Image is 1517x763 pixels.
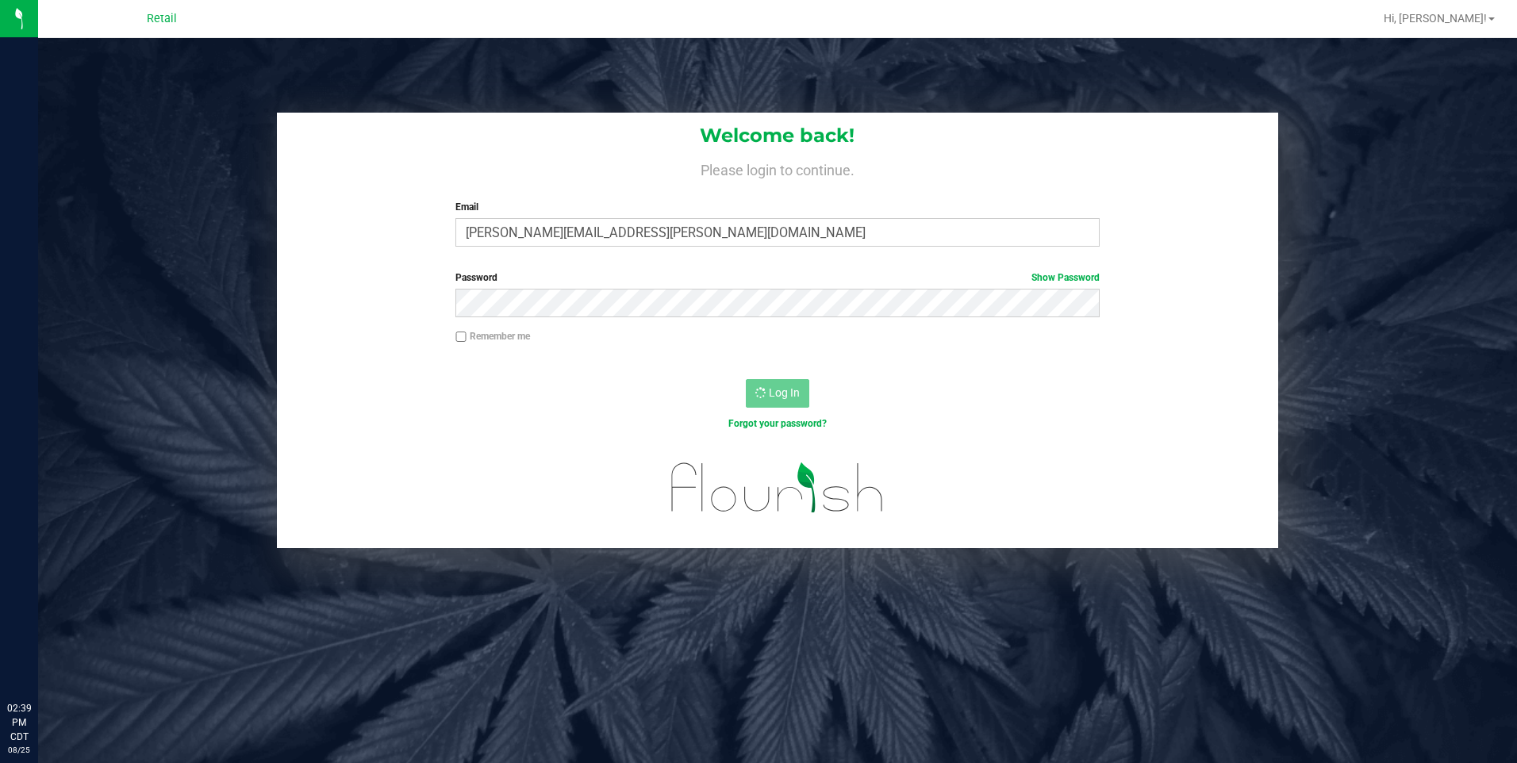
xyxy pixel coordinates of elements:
span: Log In [769,386,800,399]
label: Email [455,200,1100,214]
p: 08/25 [7,744,31,756]
a: Forgot your password? [728,418,827,429]
label: Remember me [455,329,530,343]
h1: Welcome back! [277,125,1279,146]
p: 02:39 PM CDT [7,701,31,744]
h4: Please login to continue. [277,159,1279,178]
a: Show Password [1031,272,1100,283]
button: Log In [746,379,809,408]
span: Retail [147,12,177,25]
img: flourish_logo.svg [652,447,903,528]
span: Hi, [PERSON_NAME]! [1384,12,1487,25]
input: Remember me [455,332,467,343]
span: Password [455,272,497,283]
